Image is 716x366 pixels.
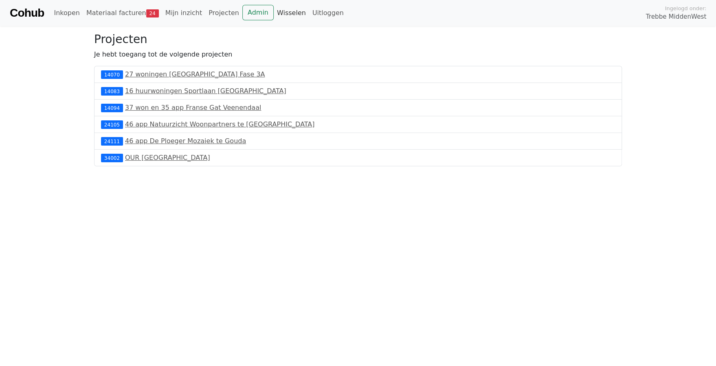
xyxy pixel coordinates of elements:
[125,154,210,161] a: OUR [GEOGRAPHIC_DATA]
[665,4,706,12] span: Ingelogd onder:
[125,87,286,95] a: 16 huurwoningen Sportlaan [GEOGRAPHIC_DATA]
[125,104,261,111] a: 37 won en 35 app Franse Gat Veenendaal
[10,3,44,23] a: Cohub
[94,33,622,46] h3: Projecten
[309,5,347,21] a: Uitloggen
[101,87,123,95] div: 14083
[125,120,314,128] a: 46 app Natuurzicht Woonpartners te [GEOGRAPHIC_DATA]
[242,5,274,20] a: Admin
[646,12,706,22] span: Trebbe MiddenWest
[125,137,246,145] a: 46 app De Ploeger Mozaiek te Gouda
[101,70,123,78] div: 14070
[162,5,206,21] a: Mijn inzicht
[146,9,159,17] span: 24
[101,120,123,129] div: 24105
[101,137,123,145] div: 24111
[101,104,123,112] div: 14094
[83,5,162,21] a: Materiaal facturen24
[125,70,265,78] a: 27 woningen [GEOGRAPHIC_DATA] Fase 3A
[101,154,123,162] div: 34002
[274,5,309,21] a: Wisselen
[205,5,242,21] a: Projecten
[51,5,83,21] a: Inkopen
[94,50,622,59] p: Je hebt toegang tot de volgende projecten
